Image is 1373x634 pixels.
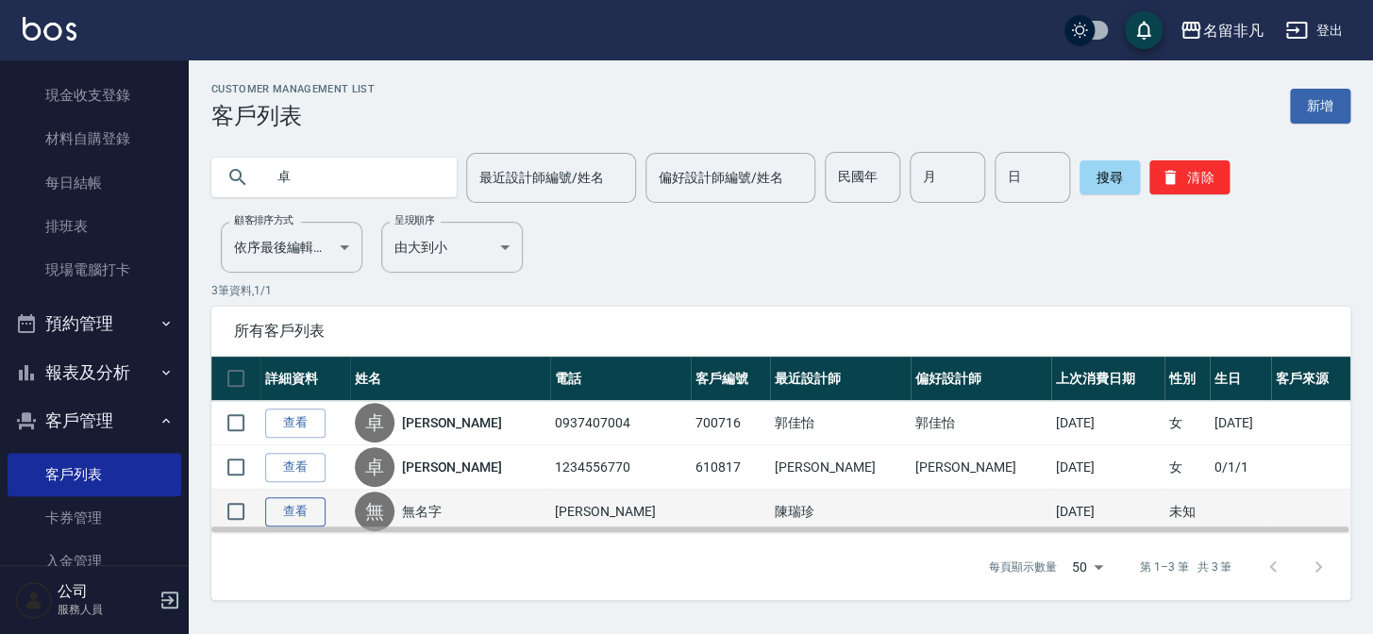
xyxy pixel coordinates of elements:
th: 上次消費日期 [1051,357,1164,401]
td: [DATE] [1051,445,1164,490]
h5: 公司 [58,582,154,601]
button: 客戶管理 [8,396,181,445]
td: [DATE] [1210,401,1271,445]
a: 卡券管理 [8,496,181,540]
h2: Customer Management List [211,83,375,95]
td: 女 [1164,401,1210,445]
td: 700716 [691,401,770,445]
a: 無名字 [402,502,442,521]
button: 搜尋 [1080,160,1140,194]
a: [PERSON_NAME] [402,413,502,432]
div: 50 [1064,542,1110,592]
td: 郭佳怡 [911,401,1051,445]
td: 女 [1164,445,1210,490]
div: 無 [355,492,394,531]
a: 查看 [265,409,326,438]
button: 登出 [1278,13,1350,48]
td: 陳瑞珍 [770,490,911,534]
a: 排班表 [8,205,181,248]
div: 由大到小 [381,222,523,273]
div: 名留非凡 [1202,19,1263,42]
td: [DATE] [1051,401,1164,445]
p: 第 1–3 筆 共 3 筆 [1140,559,1231,576]
td: 0/1/1 [1210,445,1271,490]
a: 客戶列表 [8,453,181,496]
a: [PERSON_NAME] [402,458,502,476]
h3: 客戶列表 [211,103,375,129]
th: 姓名 [350,357,551,401]
a: 查看 [265,497,326,526]
td: 未知 [1164,490,1210,534]
th: 生日 [1210,357,1271,401]
a: 查看 [265,453,326,482]
td: 郭佳怡 [770,401,911,445]
p: 服務人員 [58,601,154,618]
a: 現金收支登錄 [8,74,181,117]
th: 電話 [550,357,691,401]
div: 依序最後編輯時間 [221,222,362,273]
td: 1234556770 [550,445,691,490]
button: 名留非凡 [1172,11,1270,50]
button: save [1125,11,1163,49]
div: 卓 [355,403,394,442]
img: Logo [23,17,76,41]
span: 所有客戶列表 [234,322,1328,341]
th: 偏好設計師 [911,357,1051,401]
th: 客戶來源 [1271,357,1350,401]
label: 呈現順序 [394,213,434,227]
a: 新增 [1290,89,1350,124]
a: 入金管理 [8,540,181,583]
a: 材料自購登錄 [8,117,181,160]
th: 詳細資料 [260,357,350,401]
td: [PERSON_NAME] [550,490,691,534]
th: 客戶編號 [691,357,770,401]
div: 卓 [355,447,394,487]
th: 最近設計師 [770,357,911,401]
img: Person [15,581,53,619]
th: 性別 [1164,357,1210,401]
a: 每日結帳 [8,161,181,205]
td: [DATE] [1051,490,1164,534]
input: 搜尋關鍵字 [264,152,442,203]
label: 顧客排序方式 [234,213,293,227]
td: 610817 [691,445,770,490]
td: [PERSON_NAME] [911,445,1051,490]
button: 清除 [1149,160,1230,194]
button: 報表及分析 [8,348,181,397]
button: 預約管理 [8,299,181,348]
p: 每頁顯示數量 [989,559,1057,576]
td: [PERSON_NAME] [770,445,911,490]
a: 現場電腦打卡 [8,248,181,292]
td: 0937407004 [550,401,691,445]
p: 3 筆資料, 1 / 1 [211,282,1350,299]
